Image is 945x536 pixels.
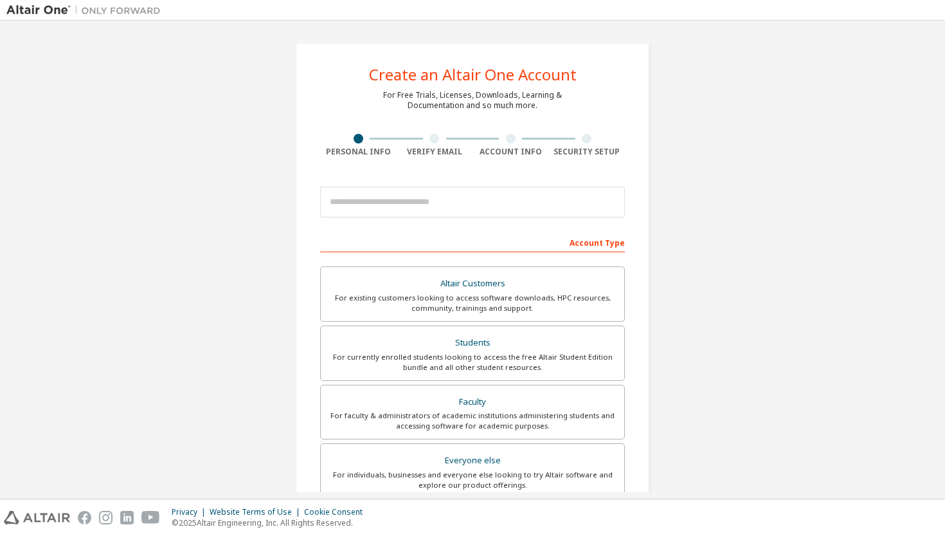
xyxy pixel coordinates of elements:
div: Security Setup [549,147,625,157]
img: Altair One [6,4,167,17]
div: Altair Customers [328,275,616,293]
img: linkedin.svg [120,511,134,524]
p: © 2025 Altair Engineering, Inc. All Rights Reserved. [172,517,370,528]
div: For faculty & administrators of academic institutions administering students and accessing softwa... [328,411,616,431]
div: Create an Altair One Account [369,67,577,82]
img: youtube.svg [141,511,160,524]
div: Personal Info [320,147,397,157]
div: Website Terms of Use [210,507,304,517]
img: altair_logo.svg [4,511,70,524]
img: instagram.svg [99,511,113,524]
div: For Free Trials, Licenses, Downloads, Learning & Documentation and so much more. [383,90,562,111]
div: Account Info [473,147,549,157]
div: Faculty [328,393,616,411]
img: facebook.svg [78,511,91,524]
div: Verify Email [397,147,473,157]
div: Everyone else [328,452,616,470]
div: For individuals, businesses and everyone else looking to try Altair software and explore our prod... [328,470,616,490]
div: Privacy [172,507,210,517]
div: For existing customers looking to access software downloads, HPC resources, community, trainings ... [328,293,616,313]
div: Account Type [320,232,625,252]
div: For currently enrolled students looking to access the free Altair Student Edition bundle and all ... [328,352,616,373]
div: Students [328,334,616,352]
div: Cookie Consent [304,507,370,517]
